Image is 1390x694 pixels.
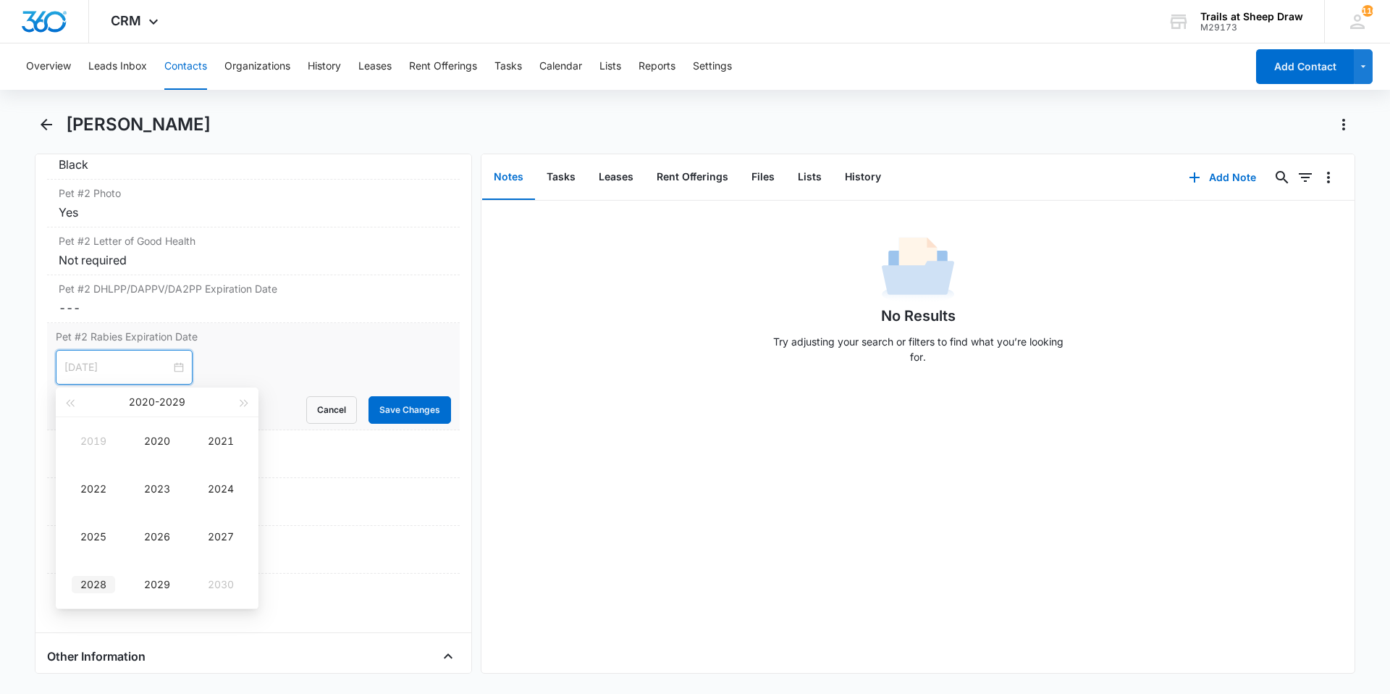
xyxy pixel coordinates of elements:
[308,43,341,90] button: History
[306,396,357,424] button: Cancel
[26,43,71,90] button: Overview
[164,43,207,90] button: Contacts
[1256,49,1354,84] button: Add Contact
[189,465,253,513] td: 2024
[35,113,57,136] button: Back
[599,43,621,90] button: Lists
[645,155,740,200] button: Rent Offerings
[224,43,290,90] button: Organizations
[693,43,732,90] button: Settings
[72,528,115,545] div: 2025
[47,648,146,665] h4: Other Information
[47,478,460,526] div: Pet #2 DHLPP/DAPPV/DA2PP---
[47,275,460,323] div: Pet #2 DHLPP/DAPPV/DA2PP Expiration Date---
[189,417,253,465] td: 2021
[437,645,460,668] button: Close
[1317,166,1340,189] button: Overflow Menu
[72,432,115,450] div: 2019
[62,417,125,465] td: 2019
[47,180,460,227] div: Pet #2 PhotoYes
[47,574,460,621] div: Pet #2 City Registration---
[786,155,833,200] button: Lists
[199,576,243,593] div: 2030
[47,430,460,478] div: Pet #2 [MEDICAL_DATA] Expiration Date---
[125,417,189,465] td: 2020
[766,334,1070,364] p: Try adjusting your search or filters to find what you’re looking for.
[59,185,448,201] label: Pet #2 Photo
[368,396,451,424] button: Save Changes
[587,155,645,200] button: Leases
[125,513,189,561] td: 2026
[482,155,535,200] button: Notes
[358,43,392,90] button: Leases
[125,561,189,609] td: 2029
[64,359,171,375] input: Select date
[62,465,125,513] td: 2022
[199,528,243,545] div: 2027
[881,305,956,327] h1: No Results
[535,155,587,200] button: Tasks
[129,388,185,417] button: 2020-2029
[59,251,448,269] div: Not required
[62,513,125,561] td: 2025
[135,528,179,545] div: 2026
[1200,22,1303,33] div: account id
[1362,5,1373,17] span: 116
[47,132,460,180] div: Pet #2 ColorBlack
[135,576,179,593] div: 2029
[1294,166,1317,189] button: Filters
[59,281,448,296] label: Pet #2 DHLPP/DAPPV/DA2PP Expiration Date
[135,480,179,498] div: 2023
[66,114,211,135] h1: [PERSON_NAME]
[1362,5,1373,17] div: notifications count
[59,233,448,248] label: Pet #2 Letter of Good Health
[189,513,253,561] td: 2027
[199,432,243,450] div: 2021
[1332,113,1355,136] button: Actions
[59,156,448,173] div: Black
[740,155,786,200] button: Files
[1271,166,1294,189] button: Search...
[47,526,460,574] div: Pet #2 Feline FVRCP Expiration Date---
[59,299,448,317] dd: ---
[833,155,893,200] button: History
[1174,160,1271,195] button: Add Note
[409,43,477,90] button: Rent Offerings
[189,561,253,609] td: 2030
[56,329,451,344] label: Pet #2 Rabies Expiration Date
[72,480,115,498] div: 2022
[111,13,141,28] span: CRM
[59,204,448,221] div: Yes
[1200,11,1303,22] div: account name
[47,227,460,275] div: Pet #2 Letter of Good HealthNot required
[135,432,179,450] div: 2020
[62,561,125,609] td: 2028
[882,233,954,305] img: No Data
[639,43,675,90] button: Reports
[88,43,147,90] button: Leads Inbox
[199,480,243,498] div: 2024
[539,43,582,90] button: Calendar
[72,576,115,593] div: 2028
[494,43,522,90] button: Tasks
[125,465,189,513] td: 2023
